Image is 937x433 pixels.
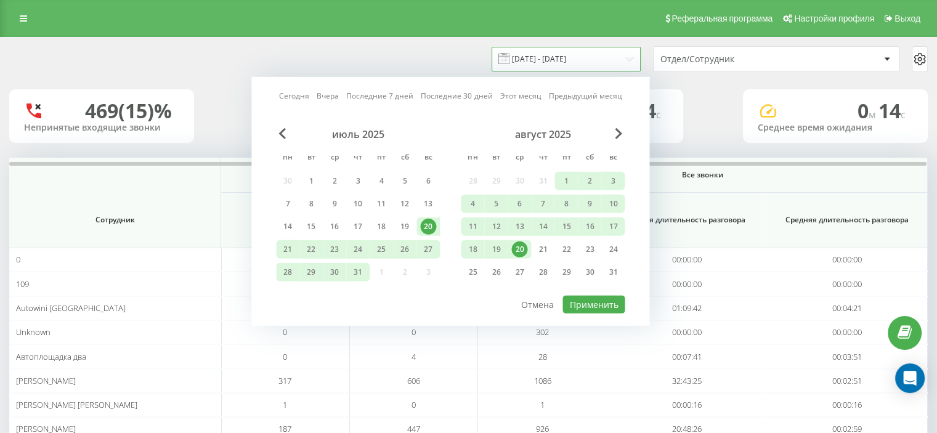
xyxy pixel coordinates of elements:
span: 0 [412,399,416,410]
div: 9 [582,196,598,212]
div: 20 [420,219,436,235]
div: 26 [488,264,504,280]
div: чт 17 июля 2025 г. [346,217,370,236]
span: 1086 [533,375,551,386]
div: чт 28 авг. 2025 г. [531,263,554,281]
button: Отмена [514,296,561,314]
div: 1 [303,173,319,189]
div: 7 [535,196,551,212]
span: 1 [283,399,287,410]
abbr: понедельник [278,149,297,168]
div: 5 [488,196,504,212]
div: 16 [327,219,343,235]
div: чт 31 июля 2025 г. [346,263,370,281]
td: 32:43:25 [607,369,768,393]
td: 00:00:00 [767,272,928,296]
div: пн 28 июля 2025 г. [276,263,299,281]
div: 18 [464,241,481,257]
div: 8 [558,196,574,212]
div: сб 9 авг. 2025 г. [578,195,601,213]
div: Среднее время ожидания [758,123,913,133]
span: Всего [227,215,324,225]
div: 30 [327,264,343,280]
span: 302 [536,326,549,338]
div: 28 [280,264,296,280]
div: чт 21 авг. 2025 г. [531,240,554,259]
div: 1 [558,173,574,189]
div: вс 3 авг. 2025 г. [601,172,625,190]
div: 7 [280,196,296,212]
td: 00:04:21 [767,296,928,320]
span: Previous Month [278,128,286,139]
div: вт 8 июля 2025 г. [299,195,323,213]
div: Непринятые входящие звонки [24,123,179,133]
span: c [901,108,906,121]
div: ср 13 авг. 2025 г. [508,217,531,236]
div: 13 [511,219,527,235]
div: 14 [280,219,296,235]
div: 6 [420,173,436,189]
span: 4 [645,97,661,124]
span: 0 [858,97,878,124]
span: 1 [540,399,545,410]
div: 4 [373,173,389,189]
td: 00:00:16 [767,393,928,417]
div: пт 1 авг. 2025 г. [554,172,578,190]
div: ср 23 июля 2025 г. [323,240,346,259]
div: пт 11 июля 2025 г. [370,195,393,213]
abbr: четверг [533,149,552,168]
div: 5 [397,173,413,189]
span: Autowini [GEOGRAPHIC_DATA] [16,302,126,314]
div: вс 13 июля 2025 г. [416,195,440,213]
td: 00:02:51 [767,369,928,393]
div: ср 2 июля 2025 г. [323,172,346,190]
div: вс 6 июля 2025 г. [416,172,440,190]
abbr: четверг [349,149,367,168]
div: сб 19 июля 2025 г. [393,217,416,236]
div: чт 14 авг. 2025 г. [531,217,554,236]
abbr: воскресенье [604,149,622,168]
div: 20 [511,241,527,257]
div: 14 [535,219,551,235]
td: 00:00:00 [607,272,768,296]
div: вс 17 авг. 2025 г. [601,217,625,236]
div: вс 27 июля 2025 г. [416,240,440,259]
span: 317 [278,375,291,386]
div: вт 19 авг. 2025 г. [484,240,508,259]
div: пн 14 июля 2025 г. [276,217,299,236]
div: 23 [327,241,343,257]
div: 25 [373,241,389,257]
div: вт 29 июля 2025 г. [299,263,323,281]
span: Настройки профиля [794,14,874,23]
span: [PERSON_NAME] [PERSON_NAME] [16,399,137,410]
div: вт 12 авг. 2025 г. [484,217,508,236]
div: 6 [511,196,527,212]
div: 2 [582,173,598,189]
div: Отдел/Сотрудник [660,54,808,65]
td: 00:00:00 [767,248,928,272]
div: 28 [535,264,551,280]
abbr: пятница [557,149,575,168]
div: ср 16 июля 2025 г. [323,217,346,236]
span: м [869,108,878,121]
div: 3 [605,173,621,189]
div: 27 [511,264,527,280]
div: 16 [582,219,598,235]
span: Реферальная программа [671,14,773,23]
div: пт 8 авг. 2025 г. [554,195,578,213]
div: сб 2 авг. 2025 г. [578,172,601,190]
div: 24 [605,241,621,257]
div: ср 27 авг. 2025 г. [508,263,531,281]
div: 12 [397,196,413,212]
span: 0 [283,351,287,362]
div: 15 [303,219,319,235]
span: Все звонки [506,170,899,180]
div: Open Intercom Messenger [895,363,925,393]
div: пт 22 авг. 2025 г. [554,240,578,259]
div: 31 [605,264,621,280]
div: пт 15 авг. 2025 г. [554,217,578,236]
div: чт 3 июля 2025 г. [346,172,370,190]
span: Next Month [615,128,622,139]
div: 29 [303,264,319,280]
div: 25 [464,264,481,280]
